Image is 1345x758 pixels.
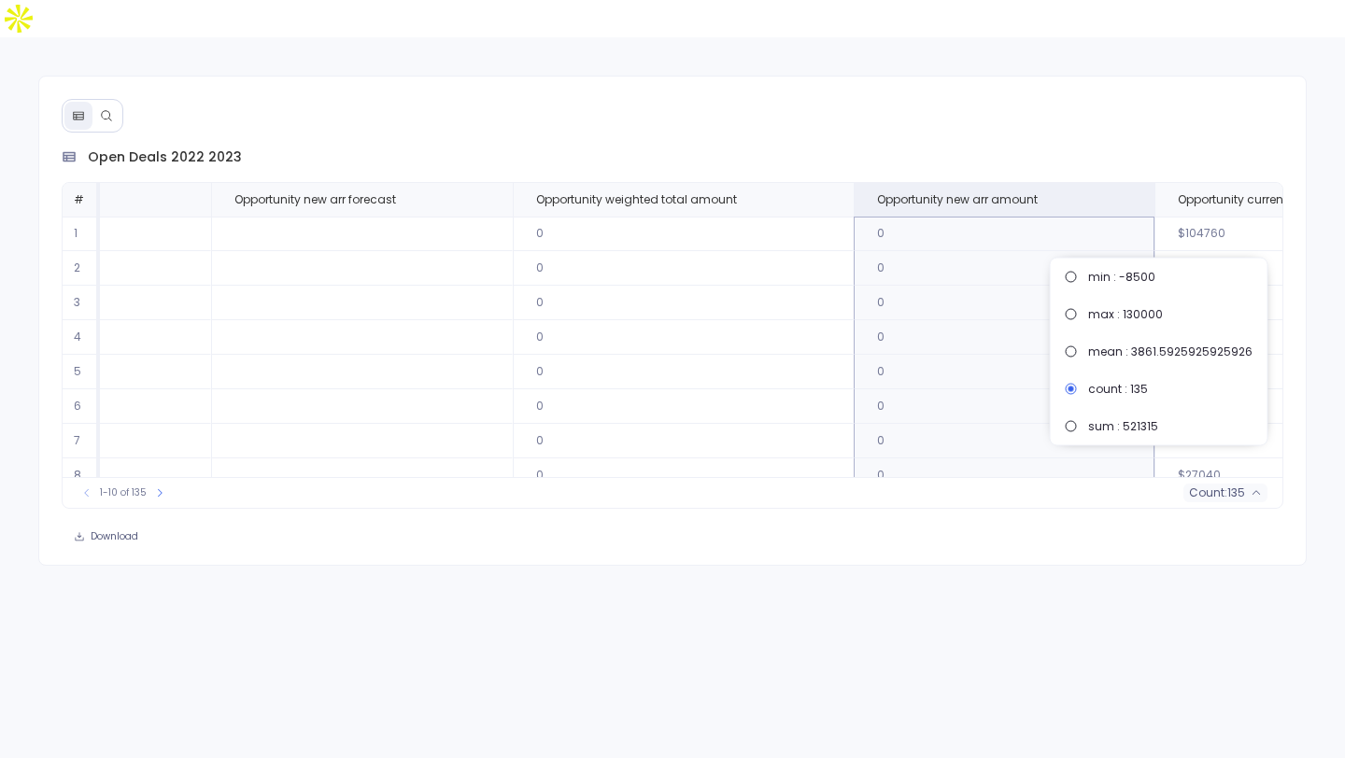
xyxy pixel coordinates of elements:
td: 0 [854,458,1154,493]
td: 8 [63,458,100,493]
td: 0 [513,424,854,458]
span: Opportunity new arr forecast [234,192,396,207]
td: 0 [854,355,1154,389]
button: Download [62,524,150,550]
span: 135 [1227,485,1245,500]
span: Opportunity weighted total amount [536,192,737,207]
td: 0 [513,355,854,389]
td: 0 [513,458,854,493]
td: 3 [63,286,100,320]
span: # [74,191,84,207]
td: 7 [63,424,100,458]
span: max : 130000 [1088,307,1163,322]
td: 0 [854,389,1154,424]
td: 0 [854,424,1154,458]
span: open deals 2022 2023 [88,147,242,167]
td: 0 [513,389,854,424]
td: 4 [63,320,100,355]
td: 0 [854,320,1154,355]
span: Download [91,530,138,543]
td: 0 [854,251,1154,286]
td: 0 [513,286,854,320]
td: 0 [513,217,854,251]
span: 1-10 of 135 [100,485,147,500]
span: Opportunity new arr amount [877,192,1038,207]
td: 1 [63,217,100,251]
td: 0 [513,251,854,286]
td: 0 [513,320,854,355]
td: 6 [63,389,100,424]
td: 0 [854,217,1154,251]
span: min : -8500 [1088,270,1155,285]
td: 2 [63,251,100,286]
td: 0 [854,286,1154,320]
span: sum : 521315 [1088,419,1158,434]
span: mean : 3861.5925925925926 [1088,344,1253,359]
span: count : 135 [1088,382,1148,397]
button: count:135 [1183,484,1267,502]
td: 5 [63,355,100,389]
span: Opportunity current arr [1178,192,1306,207]
span: count : [1189,485,1227,500]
